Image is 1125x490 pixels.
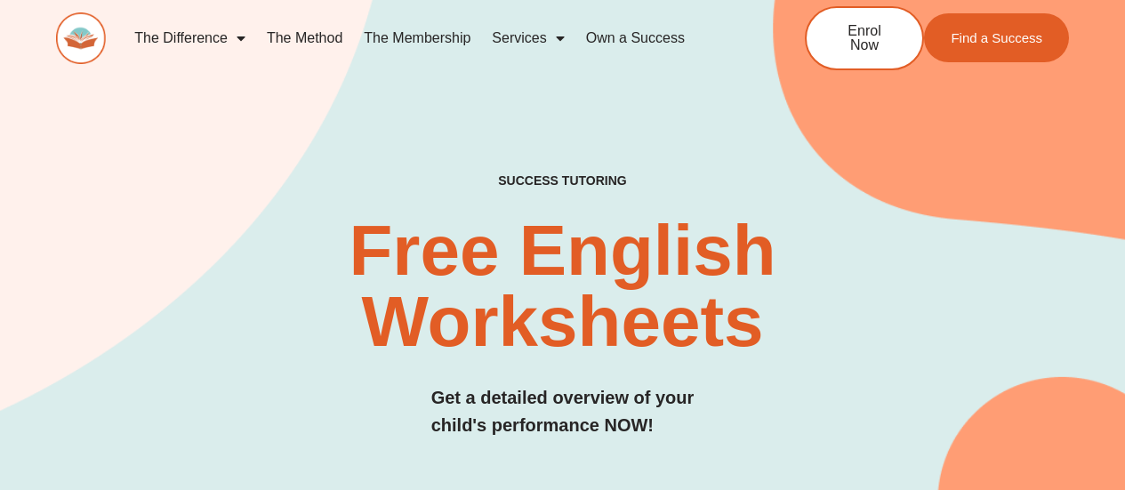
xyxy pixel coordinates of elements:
[829,289,1125,490] iframe: Chat Widget
[951,31,1042,44] span: Find a Success
[805,6,924,70] a: Enrol Now
[256,18,353,59] a: The Method
[124,18,746,59] nav: Menu
[353,18,481,59] a: The Membership
[924,13,1069,62] a: Find a Success
[481,18,575,59] a: Services
[413,173,712,189] h4: SUCCESS TUTORING​
[229,215,896,357] h2: Free English Worksheets​
[833,24,896,52] span: Enrol Now
[575,18,695,59] a: Own a Success
[124,18,256,59] a: The Difference
[431,384,695,439] h3: Get a detailed overview of your child's performance NOW!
